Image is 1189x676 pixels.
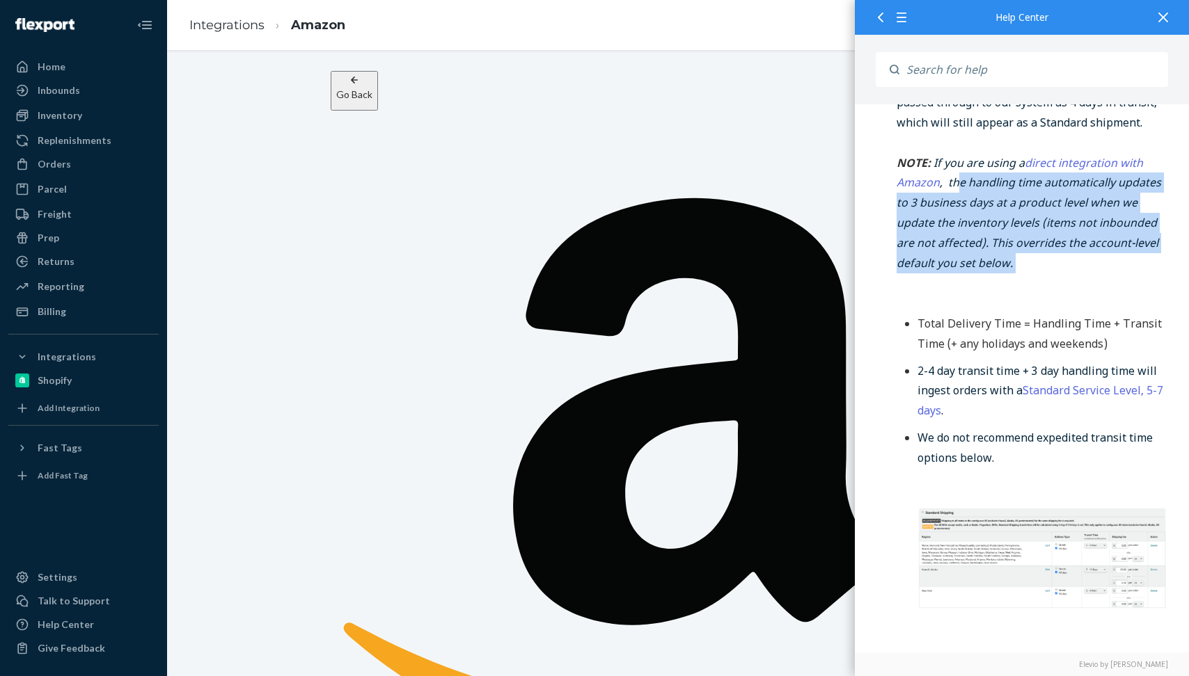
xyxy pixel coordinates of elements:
div: Fast Tags [38,441,82,455]
div: Replenishments [38,134,111,147]
span: . [80,360,83,375]
div: Orders [38,157,71,171]
div: Add Fast Tag [38,469,88,481]
a: Returns [8,250,159,273]
span: Chat [33,10,61,22]
span: or through our [178,339,258,355]
a: Here's why [74,573,134,588]
button: Talk to Support [8,590,159,612]
a: Settings [8,566,159,588]
a: Add Integration [8,397,159,419]
a: Freight [8,203,159,225]
img: Flexport logo [15,18,74,32]
div: Returns [38,255,74,268]
a: Billing [8,300,159,323]
div: Settings [38,570,77,584]
div: Reporting [38,280,84,293]
div: 450 How To Configure Shipping Templates & Shipping Settings for Amazon [21,28,313,98]
span: This article provides a comprehensive guide on how to set up shipping options to utilize Amazon's... [21,118,307,233]
a: Integrations [189,17,265,33]
div: Billing [38,305,66,319]
div: Parcel [38,182,67,196]
button: Integrations [8,346,159,368]
a: Prep [8,227,159,249]
div: Shopify [38,373,72,387]
div: Talk to Support [38,594,110,608]
p: It's up to you whether you want to create a new template or edit an existing one! If you do creat... [21,471,313,611]
div: Help Center [38,618,94,631]
div: Add Integration [38,402,100,414]
strong: Creating or Updating a Template [21,440,294,462]
p: Go Back [336,88,372,102]
div: Prep [38,231,59,245]
a: direct integration [21,339,289,375]
ol: breadcrumbs [178,5,356,46]
a: Reporting [8,275,159,298]
div: Give Feedback [38,641,105,655]
strong: NOTE: [21,299,55,314]
button: Fast Tags [8,437,159,459]
a: Replenishments [8,129,159,152]
span: whether you are connecting to Amazon [21,299,251,355]
button: Give Feedback [8,637,159,659]
a: through a listing tool [64,339,175,355]
div: Help Center [876,13,1168,22]
a: Amazon [291,17,345,33]
span: These steps are a [55,299,147,314]
a: Orders [8,153,159,175]
div: Inbounds [38,83,80,97]
strong: off [226,554,244,569]
a: Parcel [8,178,159,200]
a: Elevio by [PERSON_NAME] [876,659,1168,669]
a: Inbounds [8,79,159,102]
div: Home [38,60,65,74]
div: Integrations [38,350,96,364]
button: Close Navigation [131,11,159,39]
a: Shopify [8,369,159,392]
div: Inventory [38,108,82,122]
button: Go Back [331,71,378,111]
div: Freight [38,207,72,221]
input: Search [899,52,1168,87]
a: Add Fast Tag [8,465,159,487]
a: Inventory [8,104,159,127]
a: Help Center [8,613,159,636]
a: Home [8,56,159,78]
